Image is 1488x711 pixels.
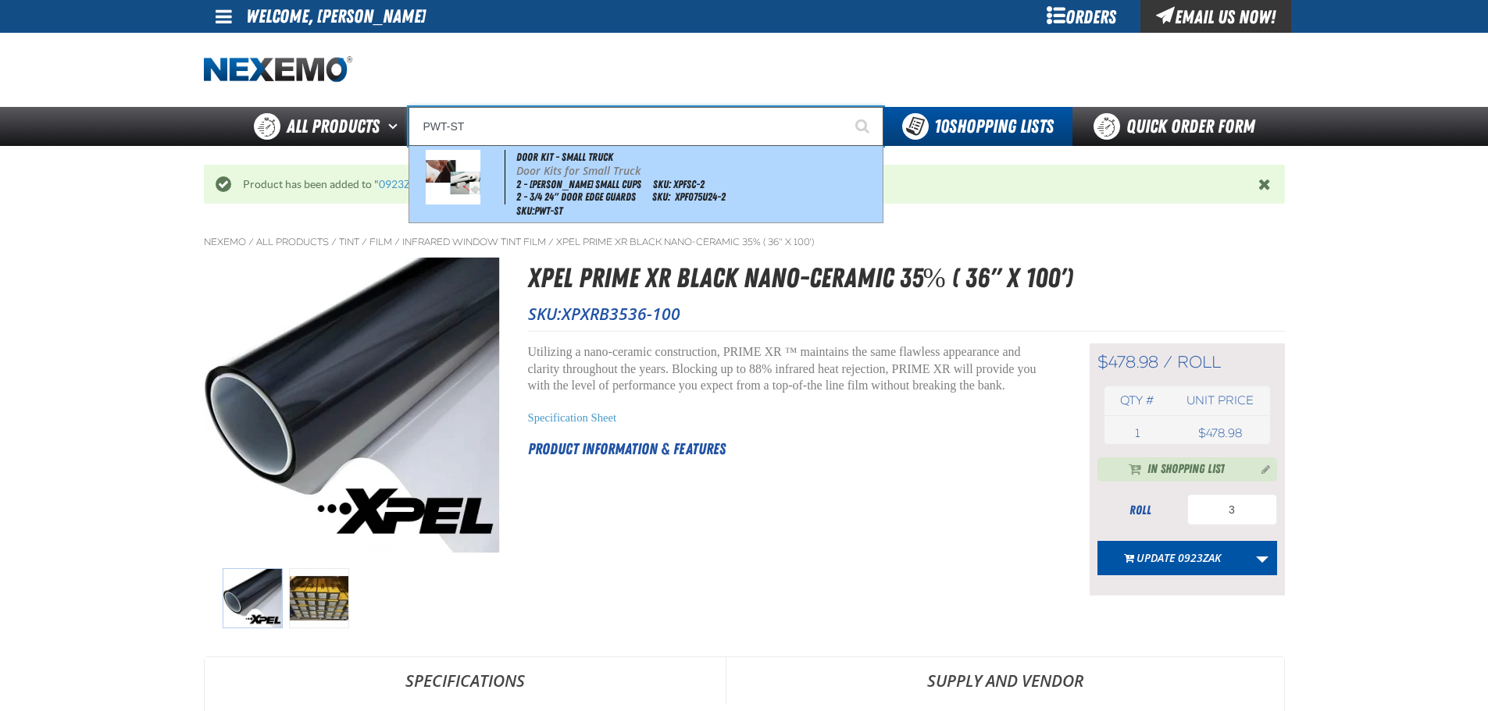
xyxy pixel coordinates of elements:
[516,190,879,204] li: 2 - 3/4 24" Door Edge Guards SKU: XPF075U24-2
[556,236,814,248] a: XPEL PRIME XR Black Nano-Ceramic 35% ( 36" x 100')
[204,56,352,84] a: Home
[516,204,562,217] span: SKU:PWT-ST
[528,343,1051,394] p: Utilizing a nano-ceramic construction, PRIME XR ™ maintains the same flawless appearance and clar...
[379,178,426,190] a: 0923ZAK
[204,56,352,84] img: Nexemo logo
[362,236,367,248] span: /
[562,303,680,325] span: XPXRB3536-100
[248,236,254,248] span: /
[1097,541,1248,575] button: Update 0923ZAK
[528,411,617,424] a: Specification Sheet
[844,107,883,146] button: Start Searching
[516,165,879,178] p: Door Kits for Small Truck
[1135,426,1140,440] span: 1
[402,236,546,248] a: Infrared Window Tint Film
[204,236,1285,248] nav: Breadcrumbs
[528,437,1051,460] h2: Product Information & Features
[1170,422,1269,444] td: $478.98
[528,258,1285,299] h1: XPEL PRIME XR Black Nano-Ceramic 35% ( 36" x 100')
[369,236,392,248] a: Film
[256,236,329,248] a: All Products
[394,236,400,248] span: /
[1177,352,1221,372] span: roll
[409,107,883,146] input: Search
[548,236,554,248] span: /
[1147,460,1225,479] span: In Shopping List
[1170,386,1269,415] th: Unit price
[205,657,726,704] a: Specifications
[231,177,1258,192] div: Product has been added to " "
[1072,107,1284,146] a: Quick Order Form
[934,116,949,137] strong: 10
[528,303,1285,325] p: SKU:
[223,568,283,628] img: XPEL PRIME XR Black Nano-Ceramic 35% ( 36" x 100')
[1247,541,1277,575] a: More Actions
[339,236,359,248] a: Tint
[331,236,337,248] span: /
[426,150,480,204] img: 67460fa6b4b43539004229-3m-door-edge-cup-guard-protection-film-kit_2_52.jpg
[287,112,380,140] span: All Products
[883,107,1072,146] button: You have 10 Shopping Lists. Open to view details
[1104,386,1171,415] th: Qty #
[1097,502,1183,519] div: roll
[289,568,349,628] img: XPEL PRIME XR Black Nano-Ceramic 35% ( 36" x 100')
[205,258,500,553] img: XPEL PRIME XR Black Nano-Ceramic 35% ( 36" x 100')
[726,657,1284,704] a: Supply and Vendor
[934,116,1054,137] span: Shopping Lists
[383,107,409,146] button: Open All Products pages
[1097,352,1158,372] span: $478.98
[516,151,613,163] span: Door Kit - Small Truck
[1163,352,1172,372] span: /
[1254,172,1277,196] button: Close the Notification
[1249,459,1274,478] button: Manage current product in the Shopping List
[204,236,246,248] a: Nexemo
[516,178,879,191] li: 2 - [PERSON_NAME] Small Cups SKU: XPFSC-2
[1187,494,1277,525] input: Product Quantity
